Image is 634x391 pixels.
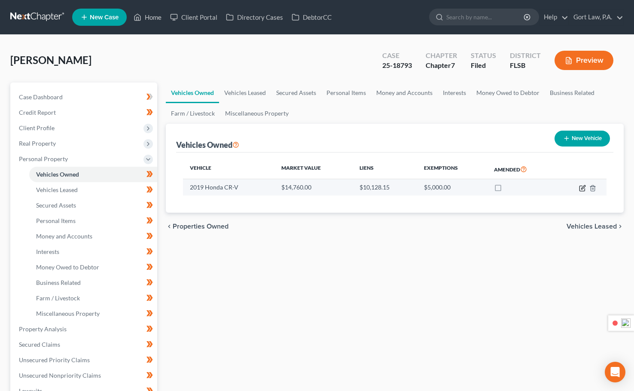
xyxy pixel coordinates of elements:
th: Market Value [274,159,353,179]
a: Vehicles Leased [29,182,157,198]
a: Home [129,9,166,25]
span: Business Related [36,279,81,286]
div: Open Intercom Messenger [605,362,625,382]
span: Real Property [19,140,56,147]
a: Client Portal [166,9,222,25]
a: Property Analysis [12,321,157,337]
span: Property Analysis [19,325,67,333]
span: Personal Items [36,217,76,224]
a: Miscellaneous Property [220,103,294,124]
a: Money Owed to Debtor [471,82,545,103]
a: DebtorCC [287,9,336,25]
th: Liens [353,159,417,179]
div: FLSB [510,61,541,70]
span: Case Dashboard [19,93,63,101]
span: Vehicles Leased [567,223,617,230]
span: Miscellaneous Property [36,310,100,317]
div: District [510,51,541,61]
span: Properties Owned [173,223,229,230]
a: Vehicles Leased [219,82,271,103]
span: Vehicles Leased [36,186,78,193]
a: Farm / Livestock [29,290,157,306]
input: Search by name... [446,9,525,25]
a: Miscellaneous Property [29,306,157,321]
a: Unsecured Priority Claims [12,352,157,368]
a: Gort Law, P.A. [569,9,623,25]
th: Exemptions [417,159,487,179]
span: Personal Property [19,155,68,162]
a: Money and Accounts [29,229,157,244]
td: $5,000.00 [417,179,487,195]
a: Farm / Livestock [166,103,220,124]
span: Unsecured Nonpriority Claims [19,372,101,379]
a: Directory Cases [222,9,287,25]
a: Personal Items [321,82,371,103]
div: Filed [471,61,496,70]
span: Farm / Livestock [36,294,80,302]
a: Personal Items [29,213,157,229]
th: Amended [487,159,556,179]
a: Money Owed to Debtor [29,260,157,275]
div: Case [382,51,412,61]
span: Interests [36,248,59,255]
a: Vehicles Owned [29,167,157,182]
button: New Vehicle [555,131,610,147]
a: Secured Claims [12,337,157,352]
a: Help [540,9,568,25]
span: Secured Claims [19,341,60,348]
i: chevron_right [617,223,624,230]
span: 7 [451,61,455,69]
button: Vehicles Leased chevron_right [567,223,624,230]
button: Preview [555,51,613,70]
a: Business Related [29,275,157,290]
a: Money and Accounts [371,82,438,103]
a: Business Related [545,82,600,103]
th: Vehicle [183,159,274,179]
a: Credit Report [12,105,157,120]
a: Case Dashboard [12,89,157,105]
td: 2019 Honda CR-V [183,179,274,195]
span: Secured Assets [36,202,76,209]
span: Unsecured Priority Claims [19,356,90,364]
div: Status [471,51,496,61]
span: Credit Report [19,109,56,116]
span: Vehicles Owned [36,171,79,178]
a: Secured Assets [29,198,157,213]
a: Interests [438,82,471,103]
span: [PERSON_NAME] [10,54,91,66]
a: Secured Assets [271,82,321,103]
a: Vehicles Owned [166,82,219,103]
i: chevron_left [166,223,173,230]
span: Client Profile [19,124,55,131]
div: Chapter [426,51,457,61]
span: Money Owed to Debtor [36,263,99,271]
td: $14,760.00 [274,179,353,195]
a: Interests [29,244,157,260]
td: $10,128.15 [353,179,417,195]
div: 25-18793 [382,61,412,70]
a: Unsecured Nonpriority Claims [12,368,157,383]
div: Vehicles Owned [176,140,239,150]
span: New Case [90,14,119,21]
div: Chapter [426,61,457,70]
button: chevron_left Properties Owned [166,223,229,230]
span: Money and Accounts [36,232,92,240]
